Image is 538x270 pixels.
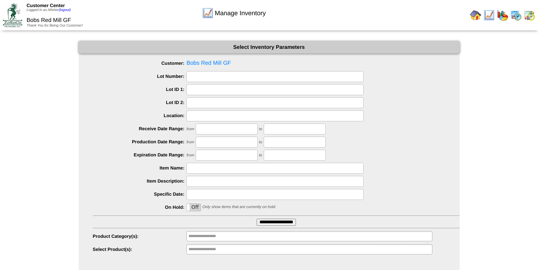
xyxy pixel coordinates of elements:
span: Only show items that are currently on hold. [202,205,276,209]
a: (logout) [59,8,71,12]
label: Production Date Range: [93,139,187,144]
span: Thank You for Being Our Customer! [27,24,83,28]
label: Select Product(s): [93,247,187,252]
img: home.gif [470,10,481,21]
label: Lot ID 2: [93,100,187,105]
img: line_graph.gif [202,7,213,19]
span: from [186,153,194,157]
span: from [186,140,194,144]
img: calendarinout.gif [524,10,535,21]
span: to [259,127,262,131]
label: Lot Number: [93,74,187,79]
div: OnOff [186,203,201,211]
div: Select Inventory Parameters [79,41,460,53]
img: line_graph.gif [483,10,495,21]
span: Manage Inventory [215,10,266,17]
label: Lot ID 1: [93,87,187,92]
span: to [259,140,262,144]
label: Location: [93,113,187,118]
span: Customer Center [27,3,65,8]
span: to [259,153,262,157]
span: Logged in as Afisher [27,8,71,12]
img: calendarprod.gif [510,10,522,21]
span: Bobs Red Mill GF [27,17,71,23]
label: Product Category(s): [93,234,187,239]
img: ZoRoCo_Logo(Green%26Foil)%20jpg.webp [3,3,22,27]
img: graph.gif [497,10,508,21]
label: Customer: [93,61,187,66]
label: Off [187,204,201,211]
label: On Hold: [93,205,187,210]
span: from [186,127,194,131]
span: Bobs Red Mill GF [93,58,460,69]
label: Receive Date Range: [93,126,187,131]
label: Specific Date: [93,191,187,197]
label: Expiration Date Range: [93,152,187,157]
label: Item Name: [93,165,187,171]
label: Item Description: [93,178,187,184]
